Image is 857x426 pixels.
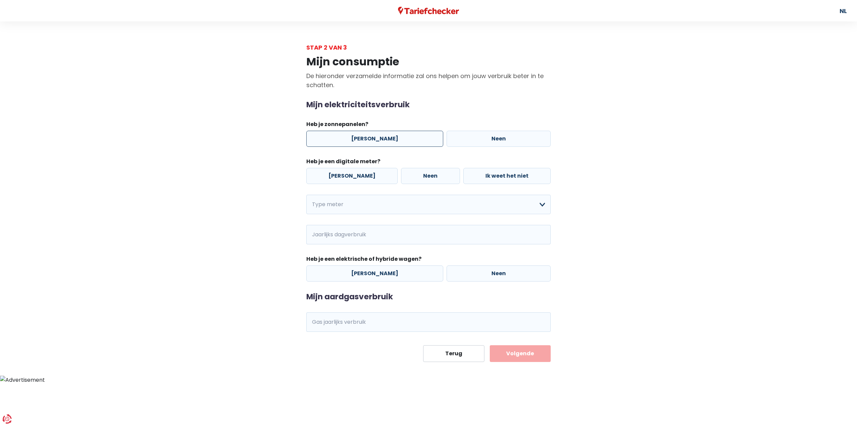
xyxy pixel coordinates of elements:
[306,292,551,302] h2: Mijn aardgasverbruik
[306,265,443,282] label: [PERSON_NAME]
[306,100,551,110] h2: Mijn elektriciteitsverbruik
[306,71,551,89] p: De hieronder verzamelde informatie zal ons helpen om jouw verbruik beter in te schatten.
[306,131,443,147] label: [PERSON_NAME]
[398,7,459,15] img: Tariefchecker logo
[423,345,484,362] button: Terug
[447,131,551,147] label: Neen
[401,168,460,184] label: Neen
[463,168,551,184] label: Ik weet het niet
[306,255,551,265] legend: Heb je een elektrische of hybride wagen?
[306,43,551,52] div: Stap 2 van 3
[306,55,551,68] h1: Mijn consumptie
[306,312,325,332] span: kWh
[306,120,551,131] legend: Heb je zonnepanelen?
[306,168,398,184] label: [PERSON_NAME]
[306,158,551,168] legend: Heb je een digitale meter?
[306,225,325,244] span: kWh
[490,345,551,362] button: Volgende
[447,265,551,282] label: Neen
